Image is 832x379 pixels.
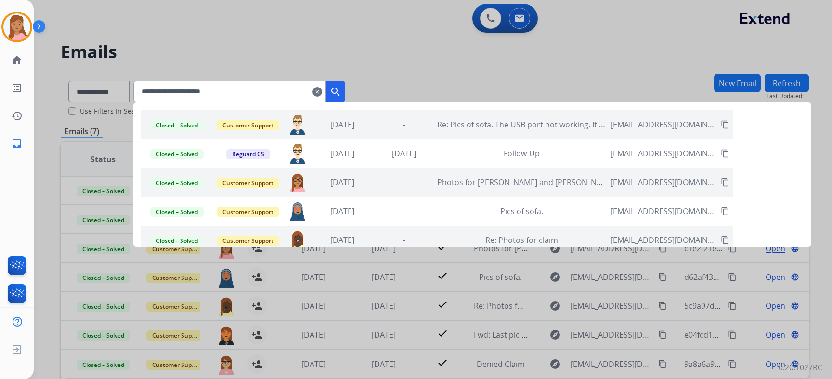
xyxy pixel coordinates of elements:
[287,201,308,221] img: agent-avatar
[3,13,30,40] img: avatar
[403,177,405,188] span: -
[330,119,354,130] span: [DATE]
[150,236,204,246] span: Closed – Solved
[611,205,715,217] span: [EMAIL_ADDRESS][DOMAIN_NAME]
[287,143,308,164] img: agent-avatar
[330,235,354,245] span: [DATE]
[721,120,729,129] mat-icon: content_copy
[287,114,308,135] img: agent-avatar
[392,148,416,159] span: [DATE]
[721,149,729,158] mat-icon: content_copy
[721,207,729,215] mat-icon: content_copy
[437,177,636,188] span: Photos for [PERSON_NAME] and [PERSON_NAME] claim
[403,119,405,130] span: -
[485,235,558,245] span: Re: Photos for claim
[403,206,405,216] span: -
[11,138,23,150] mat-icon: inbox
[504,148,540,159] span: Follow-Up
[217,120,279,130] span: Customer Support
[150,207,204,217] span: Closed – Solved
[611,234,715,246] span: [EMAIL_ADDRESS][DOMAIN_NAME]
[312,86,322,98] mat-icon: clear
[611,148,715,159] span: [EMAIL_ADDRESS][DOMAIN_NAME]
[721,178,729,187] mat-icon: content_copy
[330,148,354,159] span: [DATE]
[226,149,270,159] span: Reguard CS
[150,120,204,130] span: Closed – Solved
[150,149,204,159] span: Closed – Solved
[11,54,23,66] mat-icon: home
[611,177,715,188] span: [EMAIL_ADDRESS][DOMAIN_NAME]
[11,110,23,122] mat-icon: history
[721,236,729,244] mat-icon: content_copy
[217,236,279,246] span: Customer Support
[779,362,822,373] p: 0.20.1027RC
[330,86,341,98] mat-icon: search
[500,206,543,216] span: Pics of sofa.
[217,178,279,188] span: Customer Support
[611,119,715,130] span: [EMAIL_ADDRESS][DOMAIN_NAME]
[330,177,354,188] span: [DATE]
[217,207,279,217] span: Customer Support
[287,230,308,250] img: agent-avatar
[403,235,405,245] span: -
[330,206,354,216] span: [DATE]
[11,82,23,94] mat-icon: list_alt
[287,172,308,192] img: agent-avatar
[150,178,204,188] span: Closed – Solved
